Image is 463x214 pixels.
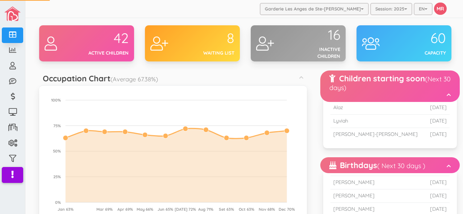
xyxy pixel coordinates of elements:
[376,162,424,170] small: ( Next 30 days )
[278,207,294,212] tspan: Dec 70%
[95,207,112,212] tspan: Mar 69%
[425,115,449,128] td: [DATE]
[85,50,128,56] div: Active children
[417,176,449,189] td: [DATE]
[329,101,425,115] td: Alaz
[425,128,449,141] td: [DATE]
[218,207,233,212] tspan: Set 63%
[50,98,60,103] tspan: 100%
[403,50,445,56] div: Capacity
[135,207,152,212] tspan: May 66%
[52,174,60,179] tspan: 25%
[54,200,60,205] tspan: 0%
[52,123,60,128] tspan: 75%
[328,74,450,91] h5: Children starting soon
[191,31,233,46] div: 8
[85,31,128,46] div: 42
[57,207,72,212] tspan: Jan 63%
[238,207,253,212] tspan: Oct 63%
[116,207,132,212] tspan: Apr 69%
[417,189,449,202] td: [DATE]
[42,74,157,83] h5: Occupation Chart
[258,207,274,212] tspan: Nov 68%
[425,101,449,115] td: [DATE]
[174,207,195,212] tspan: [DATE] 72%
[329,189,417,202] td: [PERSON_NAME]
[191,50,233,56] div: Waiting list
[328,161,424,170] h5: Birthdays
[329,115,425,128] td: Lyviah
[329,176,417,189] td: [PERSON_NAME]
[403,31,445,46] div: 60
[4,7,21,21] img: image
[197,207,212,212] tspan: Aug 71%
[52,149,60,154] tspan: 50%
[433,185,456,207] iframe: chat widget
[157,207,172,212] tspan: Jun 65%
[297,46,339,59] div: Inactive children
[329,128,425,141] td: [PERSON_NAME]-[PERSON_NAME]
[297,27,339,43] div: 16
